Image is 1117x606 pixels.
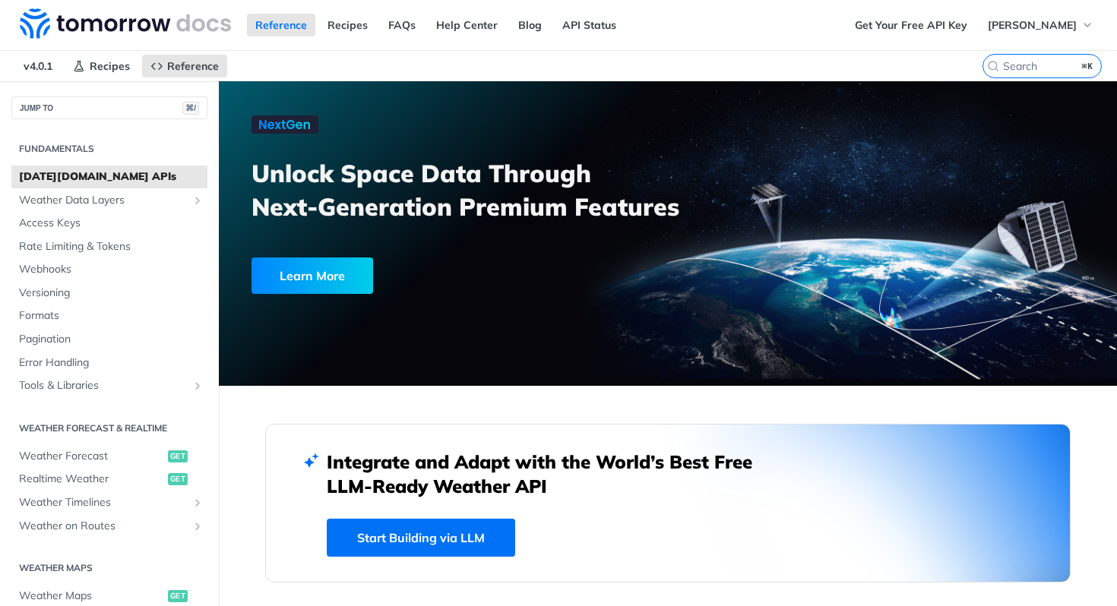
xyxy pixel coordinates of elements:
span: v4.0.1 [15,55,61,77]
span: Rate Limiting & Tokens [19,239,204,254]
a: Learn More [252,257,598,294]
span: Weather Forecast [19,449,164,464]
span: Pagination [19,332,204,347]
kbd: ⌘K [1078,58,1097,74]
span: [PERSON_NAME] [988,18,1077,32]
a: Webhooks [11,258,207,281]
button: [PERSON_NAME] [979,14,1102,36]
button: JUMP TO⌘/ [11,96,207,119]
span: Formats [19,308,204,324]
span: ⌘/ [182,102,199,115]
a: Weather on RoutesShow subpages for Weather on Routes [11,515,207,538]
a: Weather Data LayersShow subpages for Weather Data Layers [11,189,207,212]
span: Tools & Libraries [19,378,188,393]
a: Versioning [11,282,207,305]
h2: Weather Forecast & realtime [11,421,207,435]
a: Realtime Weatherget [11,468,207,491]
a: Tools & LibrariesShow subpages for Tools & Libraries [11,374,207,397]
span: Versioning [19,286,204,301]
a: API Status [554,14,625,36]
span: get [168,590,188,602]
a: Recipes [65,55,138,77]
span: Weather Data Layers [19,193,188,208]
h3: Unlock Space Data Through Next-Generation Premium Features [252,156,685,223]
div: Learn More [252,257,373,294]
a: Reference [142,55,227,77]
a: Reference [247,14,315,36]
img: NextGen [252,115,318,134]
a: Error Handling [11,352,207,374]
button: Show subpages for Weather on Routes [191,520,204,532]
svg: Search [987,60,999,72]
span: [DATE][DOMAIN_NAME] APIs [19,169,204,185]
span: Weather Maps [19,589,164,604]
a: Start Building via LLM [327,519,515,557]
span: Access Keys [19,216,204,231]
a: Access Keys [11,212,207,235]
span: Weather Timelines [19,495,188,510]
h2: Integrate and Adapt with the World’s Best Free LLM-Ready Weather API [327,450,775,498]
button: Show subpages for Weather Timelines [191,497,204,509]
span: Realtime Weather [19,472,164,487]
button: Show subpages for Tools & Libraries [191,380,204,392]
h2: Fundamentals [11,142,207,156]
span: Weather on Routes [19,519,188,534]
a: Weather TimelinesShow subpages for Weather Timelines [11,491,207,514]
a: Weather Forecastget [11,445,207,468]
span: Recipes [90,59,130,73]
a: Help Center [428,14,506,36]
h2: Weather Maps [11,561,207,575]
a: Rate Limiting & Tokens [11,235,207,258]
span: Reference [167,59,219,73]
a: Pagination [11,328,207,351]
a: Get Your Free API Key [846,14,976,36]
span: get [168,473,188,485]
button: Show subpages for Weather Data Layers [191,194,204,207]
a: Blog [510,14,550,36]
a: [DATE][DOMAIN_NAME] APIs [11,166,207,188]
a: FAQs [380,14,424,36]
span: get [168,450,188,462]
img: Tomorrow.io Weather API Docs [20,8,231,39]
span: Error Handling [19,355,204,371]
a: Recipes [319,14,376,36]
span: Webhooks [19,262,204,277]
a: Formats [11,305,207,327]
